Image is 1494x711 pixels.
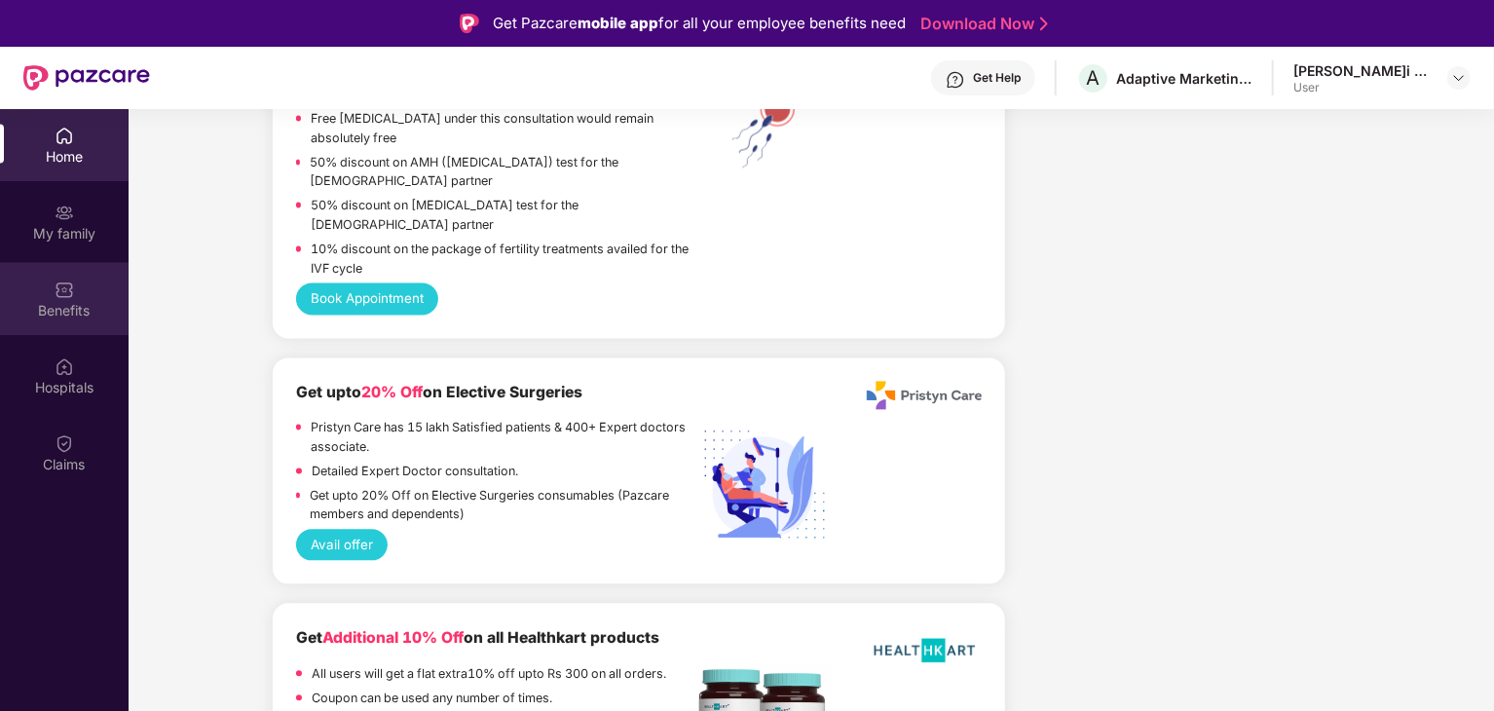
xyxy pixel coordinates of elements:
[695,421,832,557] img: Elective%20Surgery.png
[23,65,150,91] img: New Pazcare Logo
[1451,70,1467,86] img: svg+xml;base64,PHN2ZyBpZD0iRHJvcGRvd24tMzJ4MzIiIHhtbG5zPSJodHRwOi8vd3d3LnczLm9yZy8yMDAwL3N2ZyIgd2...
[311,197,696,236] p: 50% discount on [MEDICAL_DATA] test for the [DEMOGRAPHIC_DATA] partner
[312,690,552,709] p: Coupon can be used any number of times.
[1116,69,1252,88] div: Adaptive Marketing Solutions Pvt Ltd
[695,88,832,173] img: ART%20Fertility.png
[311,241,695,280] p: 10% discount on the package of fertility treatments availed for the IVF cycle
[493,12,906,35] div: Get Pazcare for all your employee benefits need
[578,14,658,32] strong: mobile app
[322,629,464,648] span: Additional 10% Off
[55,127,74,146] img: svg+xml;base64,PHN2ZyBpZD0iSG9tZSIgeG1sbnM9Imh0dHA6Ly93d3cudzMub3JnLzIwMDAvc3ZnIiB3aWR0aD0iMjAiIG...
[296,530,389,561] button: Avail offer
[460,14,479,33] img: Logo
[55,204,74,223] img: svg+xml;base64,PHN2ZyB3aWR0aD0iMjAiIGhlaWdodD0iMjAiIHZpZXdCb3g9IjAgMCAyMCAyMCIgZmlsbD0ibm9uZSIgeG...
[55,434,74,454] img: svg+xml;base64,PHN2ZyBpZD0iQ2xhaW0iIHhtbG5zPSJodHRwOi8vd3d3LnczLm9yZy8yMDAwL3N2ZyIgd2lkdGg9IjIwIi...
[55,281,74,300] img: svg+xml;base64,PHN2ZyBpZD0iQmVuZWZpdHMiIHhtbG5zPSJodHRwOi8vd3d3LnczLm9yZy8yMDAwL3N2ZyIgd2lkdGg9Ij...
[310,154,695,193] p: 50% discount on AMH ([MEDICAL_DATA]) test for the [DEMOGRAPHIC_DATA] partner
[946,70,965,90] img: svg+xml;base64,PHN2ZyBpZD0iSGVscC0zMngzMiIgeG1sbnM9Imh0dHA6Ly93d3cudzMub3JnLzIwMDAvc3ZnIiB3aWR0aD...
[920,14,1042,34] a: Download Now
[1293,61,1430,80] div: [PERSON_NAME]i Hp
[55,357,74,377] img: svg+xml;base64,PHN2ZyBpZD0iSG9zcGl0YWxzIiB4bWxucz0iaHR0cDovL3d3dy53My5vcmcvMjAwMC9zdmciIHdpZHRoPS...
[310,487,695,526] p: Get upto 20% Off on Elective Surgeries consumables (Pazcare members and dependents)
[973,70,1021,86] div: Get Help
[1293,80,1430,95] div: User
[1087,66,1101,90] span: A
[311,110,695,149] p: Free [MEDICAL_DATA] under this consultation would remain absolutely free
[312,665,666,685] p: All users will get a flat extra10% off upto Rs 300 on all orders.
[867,382,981,410] img: Pristyn_Care_Logo%20(1).png
[361,384,423,402] span: 20% Off
[312,463,518,482] p: Detailed Expert Doctor consultation.
[296,629,659,648] b: Get on all Healthkart products
[296,384,582,402] b: Get upto on Elective Surgeries
[1040,14,1048,34] img: Stroke
[867,627,981,675] img: HealthKart-Logo-702x526.png
[311,419,695,458] p: Pristyn Care has 15 lakh Satisfied patients & 400+ Expert doctors associate.
[296,283,439,315] button: Book Appointment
